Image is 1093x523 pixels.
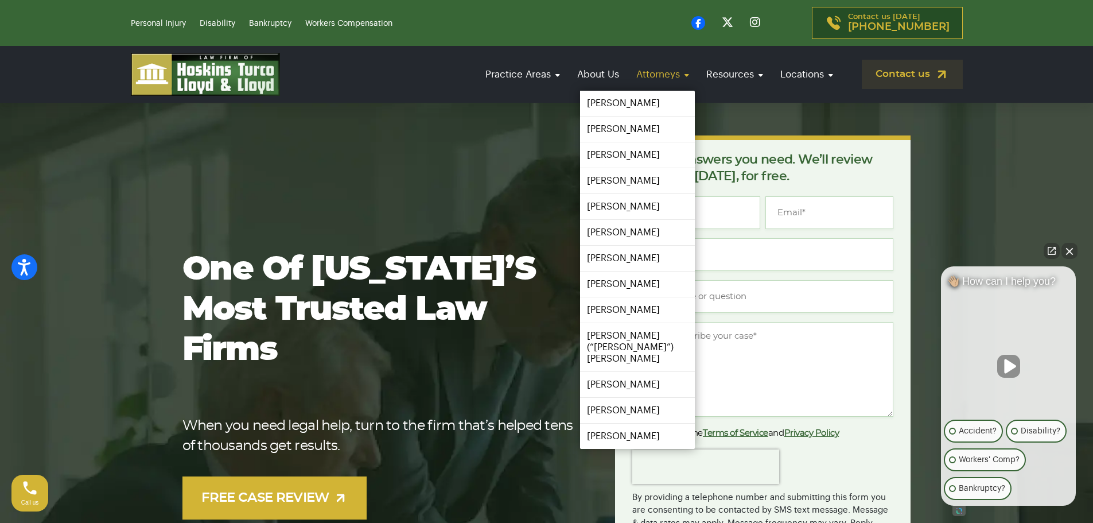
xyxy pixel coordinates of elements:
[131,53,280,96] img: logo
[703,429,768,437] a: Terms of Service
[848,13,950,33] p: Contact us [DATE]
[182,250,579,370] h1: One of [US_STATE]’s most trusted law firms
[580,91,695,116] a: [PERSON_NAME]
[959,482,1005,495] p: Bankruptcy?
[580,398,695,423] a: [PERSON_NAME]
[580,142,695,168] a: [PERSON_NAME]
[941,275,1076,293] div: 👋🏼 How can I help you?
[632,196,760,229] input: Full Name
[812,7,963,39] a: Contact us [DATE][PHONE_NUMBER]
[765,196,893,229] input: Email*
[571,58,625,91] a: About Us
[21,499,39,506] span: Call us
[631,58,695,91] a: Attorneys
[580,220,695,245] a: [PERSON_NAME]
[182,416,579,456] p: When you need legal help, turn to the firm that’s helped tens of thousands get results.
[959,424,997,438] p: Accident?
[480,58,566,91] a: Practice Areas
[249,20,291,28] a: Bankruptcy
[775,58,839,91] a: Locations
[952,506,966,516] a: Open intaker chat
[959,453,1020,467] p: Workers' Comp?
[580,272,695,297] a: [PERSON_NAME]
[632,427,839,440] label: I agree to the and
[182,476,367,520] a: FREE CASE REVIEW
[1044,243,1060,259] a: Open direct chat
[848,21,950,33] span: [PHONE_NUMBER]
[784,429,839,437] a: Privacy Policy
[580,297,695,323] a: [PERSON_NAME]
[632,238,893,271] input: Phone*
[632,450,779,484] iframe: reCAPTCHA
[997,355,1020,378] button: Unmute video
[580,372,695,397] a: [PERSON_NAME]
[632,152,893,185] p: Get the answers you need. We’ll review your case [DATE], for free.
[701,58,769,91] a: Resources
[580,168,695,193] a: [PERSON_NAME]
[131,20,186,28] a: Personal Injury
[580,323,695,371] a: [PERSON_NAME] (“[PERSON_NAME]”) [PERSON_NAME]
[1061,243,1078,259] button: Close Intaker Chat Widget
[580,424,695,449] a: [PERSON_NAME]
[200,20,235,28] a: Disability
[333,491,348,505] img: arrow-up-right-light.svg
[305,20,392,28] a: Workers Compensation
[580,117,695,142] a: [PERSON_NAME]
[580,246,695,271] a: [PERSON_NAME]
[1021,424,1060,438] p: Disability?
[632,280,893,313] input: Type of case or question
[862,60,963,89] a: Contact us
[580,194,695,219] a: [PERSON_NAME]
